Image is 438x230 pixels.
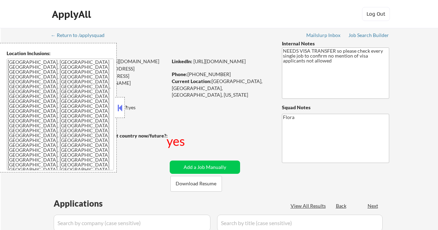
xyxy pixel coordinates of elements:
strong: LinkedIn: [172,58,192,64]
div: ApplyAll [52,8,93,20]
strong: Phone: [172,71,187,77]
div: Next [368,202,379,209]
div: Job Search Builder [348,33,389,38]
div: View All Results [291,202,328,209]
div: [PHONE_NUMBER] [172,71,270,78]
a: [URL][DOMAIN_NAME] [193,58,246,64]
div: Mailslurp Inbox [306,33,341,38]
button: Add a Job Manually [170,161,240,174]
div: Internal Notes [282,40,389,47]
a: Mailslurp Inbox [306,32,341,39]
button: Log Out [362,7,390,21]
div: Applications [54,199,123,208]
a: Job Search Builder [348,32,389,39]
div: [GEOGRAPHIC_DATA], [GEOGRAPHIC_DATA], [GEOGRAPHIC_DATA], [US_STATE] [172,78,270,98]
div: Location Inclusions: [7,50,114,57]
a: ← Return to /applysquad [51,32,111,39]
div: ← Return to /applysquad [51,33,111,38]
button: Download Resume [170,176,222,192]
div: yes [167,132,186,150]
div: Back [336,202,347,209]
strong: Current Location: [172,78,212,84]
div: Squad Notes [282,104,389,111]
